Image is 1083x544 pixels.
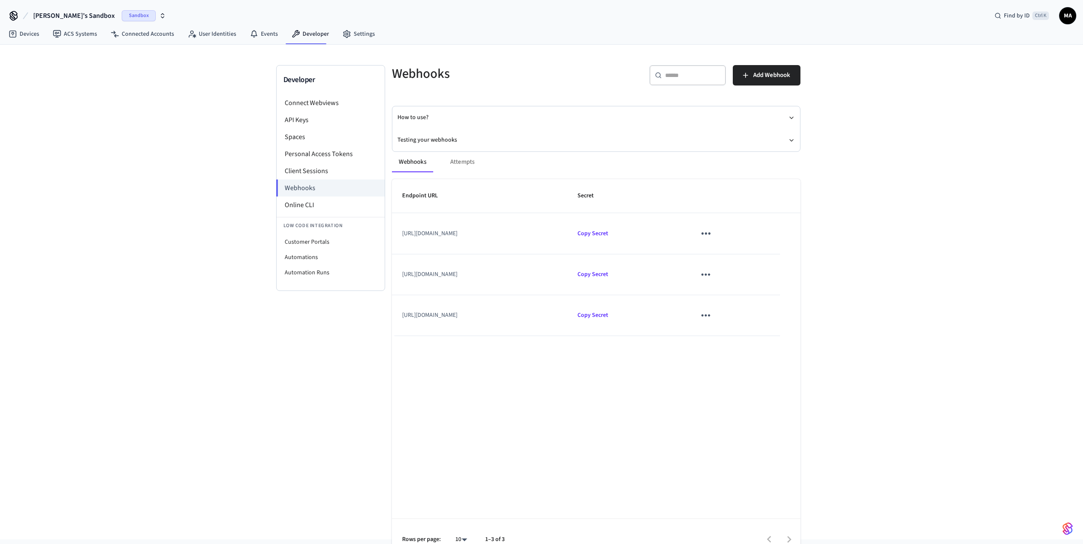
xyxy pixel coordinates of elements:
[276,179,385,197] li: Webhooks
[285,26,336,42] a: Developer
[753,70,790,81] span: Add Webhook
[122,10,156,21] span: Sandbox
[2,26,46,42] a: Devices
[1004,11,1030,20] span: Find by ID
[392,295,568,336] td: [URL][DOMAIN_NAME]
[988,8,1056,23] div: Find by IDCtrl K
[336,26,382,42] a: Settings
[46,26,104,42] a: ACS Systems
[392,152,433,172] button: Webhooks
[397,106,795,129] button: How to use?
[181,26,243,42] a: User Identities
[277,250,385,265] li: Automations
[277,265,385,280] li: Automation Runs
[1060,8,1075,23] span: MA
[277,234,385,250] li: Customer Portals
[577,229,608,238] span: Copied!
[577,189,605,202] span: Secret
[1059,7,1076,24] button: MA
[277,217,385,234] li: Low Code Integration
[392,179,800,336] table: sticky table
[402,535,441,544] p: Rows per page:
[33,11,115,21] span: [PERSON_NAME]'s Sandbox
[392,65,591,83] h5: Webhooks
[402,189,449,202] span: Endpoint URL
[104,26,181,42] a: Connected Accounts
[397,129,795,151] button: Testing your webhooks
[277,111,385,128] li: API Keys
[577,311,608,319] span: Copied!
[485,535,505,544] p: 1–3 of 3
[392,152,800,172] div: ant example
[283,74,378,86] h3: Developer
[1063,522,1073,535] img: SeamLogoGradient.69752ec5.svg
[392,254,568,295] td: [URL][DOMAIN_NAME]
[277,145,385,162] li: Personal Access Tokens
[277,197,385,214] li: Online CLI
[277,162,385,179] li: Client Sessions
[277,128,385,145] li: Spaces
[733,65,800,85] button: Add Webhook
[577,270,608,279] span: Copied!
[392,213,568,254] td: [URL][DOMAIN_NAME]
[277,94,385,111] li: Connect Webviews
[243,26,285,42] a: Events
[1032,11,1049,20] span: Ctrl K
